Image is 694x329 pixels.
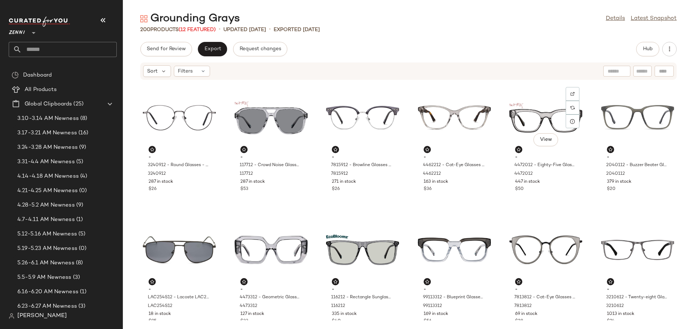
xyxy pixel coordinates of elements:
span: (1) [78,288,86,296]
span: 18 in stock [149,311,171,317]
span: All Products [25,86,57,94]
button: View [533,133,558,146]
span: $24 [607,318,615,325]
img: svg%3e [12,72,19,79]
span: (25) [72,100,83,108]
span: (8) [79,114,87,123]
img: svg%3e [9,313,14,319]
span: 7815912 - Browline Glasses - Grey - Mixed [331,162,393,169]
span: (1) [75,216,83,224]
span: $26 [332,186,340,192]
span: 3210612 [606,303,624,309]
span: $28 [515,318,523,325]
span: 7813812 [514,303,532,309]
span: (0) [77,244,86,253]
span: - [149,154,210,161]
span: 99113312 [423,303,442,309]
img: 2040112-eyeglasses-front-view.jpg [601,84,674,151]
img: 3240912-eyeglasses-front-view.jpg [143,84,216,151]
img: 4473312-eyeglasses-front-view.jpg [235,216,308,283]
span: 3.10-3.14 AM Newness [17,114,79,123]
span: Filters [178,68,193,75]
img: LAC254S12-sunglasses-front-view.jpg [143,216,216,283]
span: 6.23-6.27 AM Newness [17,302,77,311]
span: 271 in stock [332,179,356,185]
span: (9) [75,201,83,209]
span: Zenni [9,25,25,38]
img: svg%3e [517,280,521,284]
span: 4472012 - Eighty-Five Glasses - Gray - Acetate [514,162,576,169]
span: 4462212 - Cat-Eye Glasses - Gray - Acetate [423,162,484,169]
img: 4462212-eyeglasses-front-view.jpg [418,84,491,151]
span: - [332,154,393,161]
span: 335 in stock [332,311,357,317]
span: Sort [147,68,158,75]
span: 2040112 - Buzzer Beater Glasses - Grey - Plastic [606,162,668,169]
span: • [269,25,271,34]
div: Products [140,26,216,34]
img: svg%3e [242,280,246,284]
p: Exported [DATE] [274,26,320,34]
img: cfy_white_logo.C9jOOHJF.svg [9,17,70,27]
span: Export [204,46,221,52]
span: 200 [140,27,150,33]
span: 379 in stock [607,179,631,185]
span: (5) [75,158,83,166]
img: 116212-sunglasses-front-view.jpg [326,216,399,283]
div: Grounding Grays [140,12,240,26]
img: svg%3e [570,105,575,110]
img: 7815912-eyeglasses-front-view.jpg [326,84,399,151]
span: $36 [424,186,432,192]
img: svg%3e [608,280,613,284]
span: 4.7-4.11 AM Newness [17,216,75,224]
span: $26 [149,186,157,192]
span: [PERSON_NAME] [17,312,67,320]
span: Dashboard [23,71,52,79]
span: (3) [72,273,80,282]
span: - [607,286,668,293]
span: Send for Review [146,46,186,52]
span: 3.31-4.4 AM Newness [17,158,75,166]
span: 447 in stock [515,179,540,185]
span: 5.5-5.9 AM Newness [17,273,72,282]
span: 116212 [331,303,345,309]
span: - [607,154,668,161]
span: (9) [78,143,86,152]
span: - [240,154,302,161]
span: 3.24-3.28 AM Newness [17,143,78,152]
img: svg%3e [140,15,147,22]
span: 4.28-5.2 AM Newness [17,201,75,209]
a: Latest Snapshot [631,14,677,23]
img: svg%3e [150,280,154,284]
span: Global Clipboards [25,100,72,108]
span: 127 in stock [240,311,264,317]
span: 287 in stock [240,179,265,185]
span: 5.12-5.16 AM Newness [17,230,77,238]
button: Request changes [233,42,287,56]
button: Send for Review [140,42,192,56]
span: (0) [78,187,87,195]
span: - [424,286,485,293]
span: 69 in stock [515,311,537,317]
span: (8) [74,259,83,267]
span: 117712 - Crowd Noise Glasses - Gray - Acetate [240,162,301,169]
span: 287 in stock [149,179,173,185]
span: $20 [607,186,616,192]
span: 4473312 [240,303,257,309]
span: 169 in stock [424,311,448,317]
span: - [240,286,302,293]
span: 5.26-6.1 AM Newness [17,259,74,267]
span: $53 [240,186,248,192]
span: $50 [515,186,524,192]
span: (5) [77,230,85,238]
span: 3240912 [148,171,166,177]
img: svg%3e [517,147,521,152]
span: $95 [149,318,157,325]
p: updated [DATE] [223,26,266,34]
span: $40 [332,318,341,325]
span: Request changes [239,46,281,52]
img: svg%3e [150,147,154,152]
span: 7813812 - Cat-Eye Glasses - Smoke Gray - Mixed [514,294,576,301]
span: 4.21-4.25 AM Newness [17,187,78,195]
span: - [515,154,577,161]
